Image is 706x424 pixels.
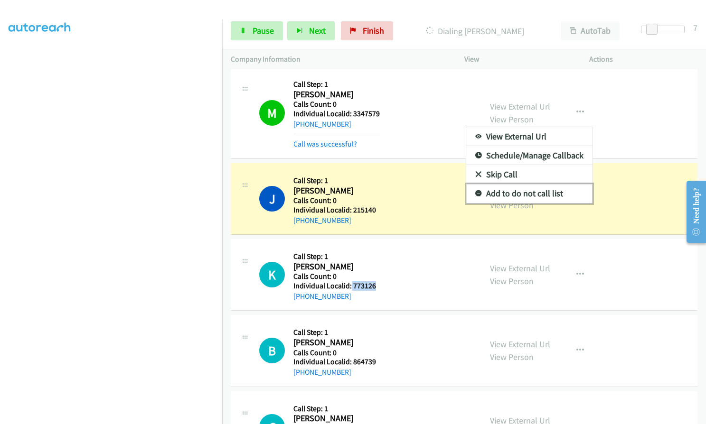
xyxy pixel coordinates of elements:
iframe: Resource Center [678,174,706,249]
h1: J [259,186,285,212]
h1: K [259,262,285,287]
div: The call is yet to be attempted [259,338,285,363]
a: Add to do not call list [466,184,593,203]
h1: B [259,338,285,363]
a: Skip Call [466,165,593,184]
a: View External Url [466,127,593,146]
a: Schedule/Manage Callback [466,146,593,165]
